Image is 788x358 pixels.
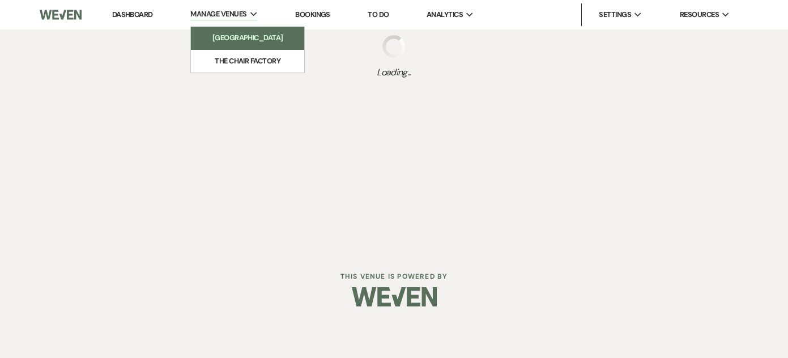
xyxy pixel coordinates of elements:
[382,35,405,58] img: loading spinner
[368,10,389,19] a: To Do
[352,277,437,317] img: Weven Logo
[197,56,299,67] li: The Chair Factory
[40,3,82,27] img: Weven Logo
[112,10,153,19] a: Dashboard
[680,9,719,20] span: Resources
[599,9,631,20] span: Settings
[427,9,463,20] span: Analytics
[197,32,299,44] li: [GEOGRAPHIC_DATA]
[191,27,304,49] a: [GEOGRAPHIC_DATA]
[377,66,411,79] span: Loading...
[190,8,246,20] span: Manage Venues
[295,10,330,19] a: Bookings
[191,50,304,73] a: The Chair Factory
